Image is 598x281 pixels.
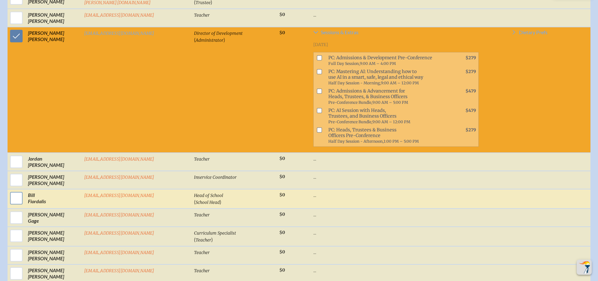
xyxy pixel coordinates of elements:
span: Half Day Session - Morning, [328,81,381,85]
div: Sessions & Extras [313,37,479,147]
span: ( [194,199,196,205]
td: Jordan [PERSON_NAME] [25,153,82,171]
p: ... [313,211,479,218]
span: Teacher [194,250,210,255]
span: 9:00 AM – 12:00 PM [381,81,419,85]
span: Administrator [196,38,224,43]
span: PC: Heads, Trustees & Business Officers Pre-Conference [326,126,451,145]
span: [DATE] [313,42,328,47]
td: [PERSON_NAME] [PERSON_NAME] [25,171,82,189]
a: Dietary Prefs [511,30,547,37]
span: Dietary Prefs [519,30,547,35]
p: ... [313,174,479,180]
span: ) [224,37,225,43]
span: $0 [279,30,285,35]
span: 9:00 AM – 4:00 PM [360,61,396,66]
td: [PERSON_NAME] [PERSON_NAME] [25,246,82,264]
span: ( [194,37,196,43]
p: ... [313,267,479,273]
a: [EMAIL_ADDRESS][DOMAIN_NAME] [84,212,154,218]
a: [EMAIL_ADDRESS][DOMAIN_NAME] [84,250,154,255]
img: To the top [578,261,590,273]
span: Inservice Coordinator [194,175,237,180]
span: PC: Admissions & Advancement for Heads, Trustees, & Business Officers [326,87,451,106]
p: ... [313,249,479,255]
td: [PERSON_NAME] [PERSON_NAME] [25,227,82,246]
span: ) [220,199,221,205]
span: Curriculum Specialist [194,231,236,236]
span: Teacher [194,268,210,273]
span: $0 [279,192,285,198]
span: School Head [196,200,220,205]
span: Pre-Conference Bundle, [328,100,372,105]
a: [EMAIL_ADDRESS][DOMAIN_NAME] [84,193,154,198]
span: Teacher [196,237,211,243]
span: Head of School [194,193,223,198]
a: [EMAIL_ADDRESS][DOMAIN_NAME] [84,231,154,236]
p: ... [313,192,479,198]
a: [EMAIL_ADDRESS][DOMAIN_NAME] [84,31,154,36]
span: ) [211,236,213,242]
span: Sessions & Extras [321,30,358,35]
span: $0 [279,174,285,179]
span: $279 [466,55,476,61]
span: $0 [279,268,285,273]
span: $0 [279,230,285,235]
a: [EMAIL_ADDRESS][DOMAIN_NAME] [84,13,154,18]
p: ... [313,230,479,236]
span: 9:00 AM – 5:00 PM [372,100,408,105]
span: 9:00 AM – 12:00 PM [372,119,410,124]
span: Teacher [194,212,210,218]
span: $0 [279,249,285,255]
button: Scroll Top [577,260,592,275]
span: Director of Development [194,31,243,36]
span: $479 [466,108,476,113]
td: [PERSON_NAME] [PERSON_NAME] [25,27,82,153]
span: $479 [466,88,476,94]
td: [PERSON_NAME] Gage [25,209,82,227]
a: Sessions & Extras [313,30,479,37]
span: ( [194,236,196,242]
span: $279 [466,127,476,133]
p: ... [313,12,479,18]
span: PC: AI Session with Heads, Trustees, and Business Officers [326,106,451,126]
span: 1:00 PM – 5:00 PM [384,139,419,144]
p: ... [313,156,479,162]
span: Full Day Session, [328,61,360,66]
span: $0 [279,12,285,17]
span: $279 [466,69,476,74]
span: Teacher [194,156,210,162]
td: Bill Fiordalis [25,189,82,209]
a: [EMAIL_ADDRESS][DOMAIN_NAME] [84,175,154,180]
a: [EMAIL_ADDRESS][DOMAIN_NAME] [84,156,154,162]
span: PC: Mastering AI: Understanding how to use AI in a smart, safe, legal and ethical way [326,67,451,87]
span: PC: Admissions & Development Pre-Conference [326,54,451,67]
a: [EMAIL_ADDRESS][DOMAIN_NAME] [84,268,154,273]
span: $0 [279,212,285,217]
span: Teacher [194,13,210,18]
span: $0 [279,156,285,161]
span: Half Day Session - Afternoon, [328,139,384,144]
td: [PERSON_NAME] [PERSON_NAME] [25,9,82,27]
span: Pre-Conference Bundle, [328,119,372,124]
